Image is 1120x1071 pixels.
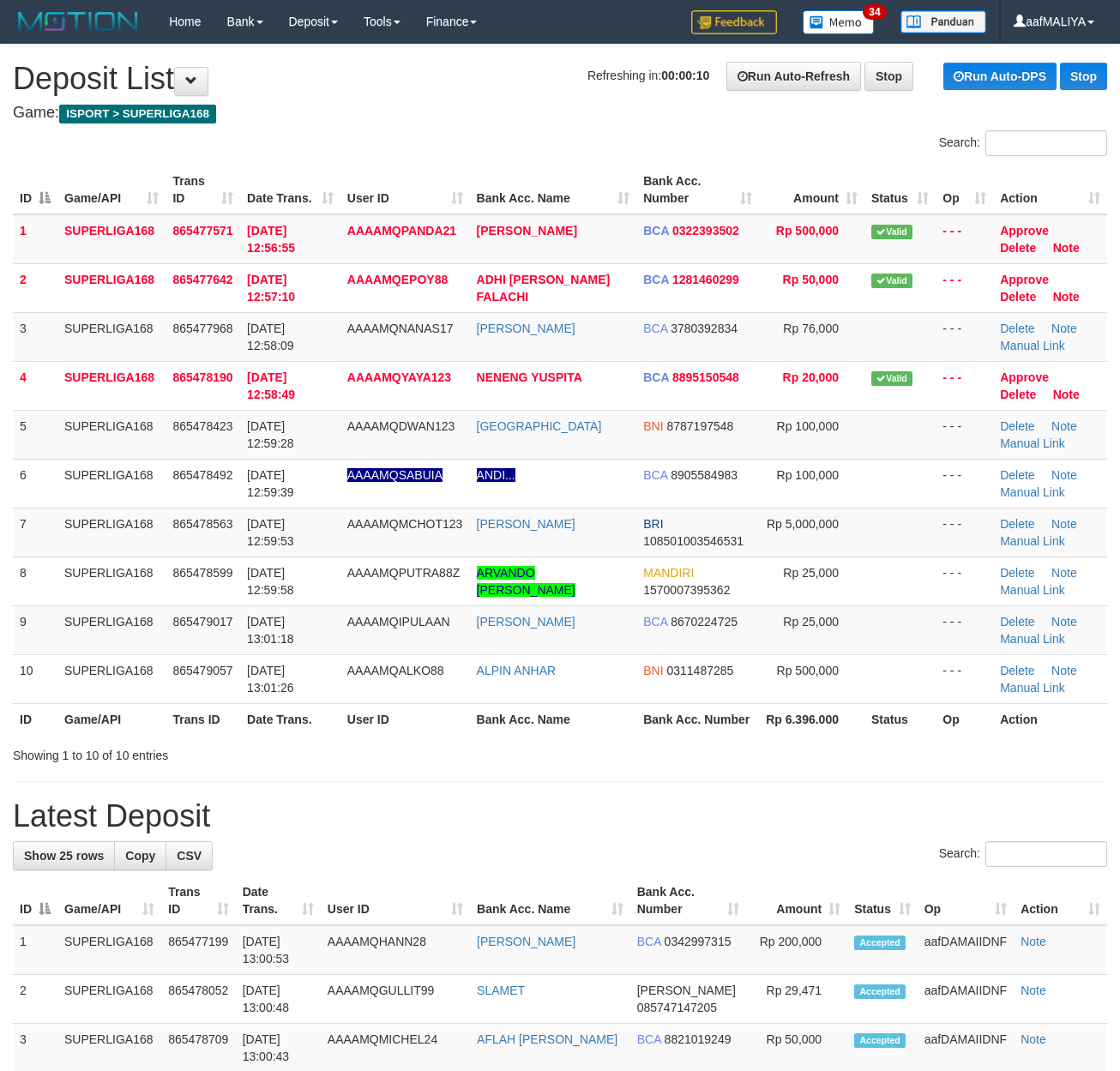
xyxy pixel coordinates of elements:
[470,165,637,214] th: Bank Acc. Name: activate to sort column ascending
[477,322,575,335] a: [PERSON_NAME]
[1053,290,1080,304] a: Note
[477,517,575,531] a: [PERSON_NAME]
[172,224,232,238] span: 865477571
[236,975,321,1024] td: [DATE] 13:00:48
[1021,935,1046,948] a: Note
[1000,534,1065,548] a: Manual Link
[13,361,57,410] td: 4
[637,984,736,997] span: [PERSON_NAME]
[803,10,875,34] img: Button%20Memo.svg
[347,322,454,335] span: AAAAMQNANAS17
[637,1032,661,1046] span: BCA
[236,925,321,975] td: [DATE] 13:00:53
[746,876,847,925] th: Amount: activate to sort column ascending
[13,876,57,925] th: ID: activate to sort column descending
[57,605,166,654] td: SUPERLIGA168
[13,263,57,312] td: 2
[347,615,450,629] span: AAAAMQIPULAAN
[672,273,739,286] span: Copy 1281460299 to clipboard
[57,263,166,312] td: SUPERLIGA168
[1053,388,1080,401] a: Note
[340,703,470,735] th: User ID
[643,468,667,482] span: BCA
[13,925,57,975] td: 1
[347,419,455,433] span: AAAAMQDWAN123
[871,371,912,386] span: Valid transaction
[24,849,104,863] span: Show 25 rows
[1000,322,1034,335] a: Delete
[57,312,166,361] td: SUPERLIGA168
[985,841,1107,867] input: Search:
[114,841,166,870] a: Copy
[1051,664,1077,677] a: Note
[636,703,759,735] th: Bank Acc. Number
[1051,419,1077,433] a: Note
[1021,1032,1046,1046] a: Note
[1000,468,1034,482] a: Delete
[172,615,232,629] span: 865479017
[321,925,470,975] td: AAAAMQHANN28
[236,876,321,925] th: Date Trans.: activate to sort column ascending
[166,703,240,735] th: Trans ID
[247,419,294,450] span: [DATE] 12:59:28
[939,841,1107,867] label: Search:
[863,4,886,20] span: 34
[1000,273,1049,286] a: Approve
[247,273,295,304] span: [DATE] 12:57:10
[477,984,525,997] a: SLAMET
[854,936,906,950] span: Accepted
[939,130,1107,156] label: Search:
[665,1032,732,1046] span: Copy 8821019249 to clipboard
[1051,566,1077,580] a: Note
[1000,485,1065,499] a: Manual Link
[1000,290,1036,304] a: Delete
[783,370,839,384] span: Rp 20,000
[13,605,57,654] td: 9
[854,984,906,999] span: Accepted
[637,1001,717,1014] span: Copy 085747147205 to clipboard
[57,214,166,264] td: SUPERLIGA168
[864,703,936,735] th: Status
[172,566,232,580] span: 865478599
[57,508,166,557] td: SUPERLIGA168
[854,1033,906,1048] span: Accepted
[470,703,637,735] th: Bank Acc. Name
[936,165,993,214] th: Op: activate to sort column ascending
[13,654,57,703] td: 10
[347,468,443,482] span: Nama rekening ada tanda titik/strip, harap diedit
[936,312,993,361] td: - - -
[777,419,839,433] span: Rp 100,000
[783,322,839,335] span: Rp 76,000
[247,566,294,597] span: [DATE] 12:59:58
[759,165,864,214] th: Amount: activate to sort column ascending
[1060,63,1107,90] a: Stop
[776,224,839,238] span: Rp 500,000
[161,975,235,1024] td: 865478052
[643,566,694,580] span: MANDIRI
[777,468,839,482] span: Rp 100,000
[1000,632,1065,646] a: Manual Link
[637,935,661,948] span: BCA
[477,224,577,238] a: [PERSON_NAME]
[726,62,861,91] a: Run Auto-Refresh
[1000,615,1034,629] a: Delete
[172,468,232,482] span: 865478492
[247,224,295,255] span: [DATE] 12:56:55
[172,517,232,531] span: 865478563
[13,740,454,764] div: Showing 1 to 10 of 10 entries
[936,410,993,459] td: - - -
[321,975,470,1024] td: AAAAMQGULLIT99
[759,703,864,735] th: Rp 6.396.000
[347,273,448,286] span: AAAAMQEPOY88
[936,459,993,508] td: - - -
[643,224,669,238] span: BCA
[13,703,57,735] th: ID
[347,517,463,531] span: AAAAMQMCHOT123
[247,664,294,695] span: [DATE] 13:01:26
[13,62,1107,96] h1: Deposit List
[13,105,1107,122] h4: Game:
[943,63,1057,90] a: Run Auto-DPS
[936,605,993,654] td: - - -
[643,370,669,384] span: BCA
[247,615,294,646] span: [DATE] 13:01:18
